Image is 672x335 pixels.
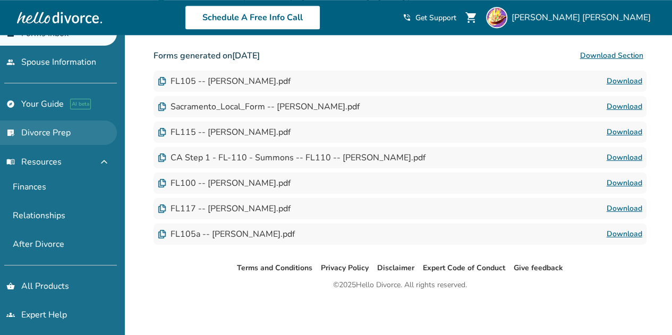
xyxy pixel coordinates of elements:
[333,279,467,291] div: © 2025 Hello Divorce. All rights reserved.
[158,179,166,187] img: Document
[577,45,647,66] button: Download Section
[6,156,62,168] span: Resources
[185,5,320,30] a: Schedule A Free Info Call
[6,100,15,108] span: explore
[158,126,291,138] div: FL115 -- [PERSON_NAME].pdf
[98,156,110,168] span: expand_less
[158,77,166,85] img: Document
[6,311,15,319] span: groups
[158,177,291,189] div: FL100 -- [PERSON_NAME].pdf
[154,45,647,66] h3: Forms generated on [DATE]
[607,228,642,240] a: Download
[70,99,91,109] span: AI beta
[607,177,642,190] a: Download
[403,13,411,22] span: phone_in_talk
[607,151,642,164] a: Download
[514,262,563,274] li: Give feedback
[158,101,360,113] div: Sacramento_Local_Form -- [PERSON_NAME].pdf
[607,75,642,88] a: Download
[158,128,166,136] img: Document
[158,152,426,164] div: CA Step 1 - FL-110 - Summons -- FL110 -- [PERSON_NAME].pdf
[321,263,369,273] a: Privacy Policy
[415,13,456,23] span: Get Support
[158,203,291,214] div: FL117 -- [PERSON_NAME].pdf
[377,262,414,274] li: Disclaimer
[465,11,478,24] span: shopping_cart
[403,13,456,23] a: phone_in_talkGet Support
[6,128,15,137] span: list_alt_check
[619,284,672,335] iframe: Chat Widget
[607,100,642,113] a: Download
[158,153,166,162] img: Document
[423,263,505,273] a: Expert Code of Conduct
[158,75,291,87] div: FL105 -- [PERSON_NAME].pdf
[158,230,166,238] img: Document
[237,263,312,273] a: Terms and Conditions
[158,228,295,240] div: FL105a -- [PERSON_NAME].pdf
[6,158,15,166] span: menu_book
[6,58,15,66] span: people
[486,7,507,28] img: Alfonso Lee
[512,12,655,23] span: [PERSON_NAME] [PERSON_NAME]
[158,102,166,111] img: Document
[607,126,642,139] a: Download
[158,204,166,213] img: Document
[6,282,15,290] span: shopping_basket
[607,202,642,215] a: Download
[6,29,15,38] span: inbox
